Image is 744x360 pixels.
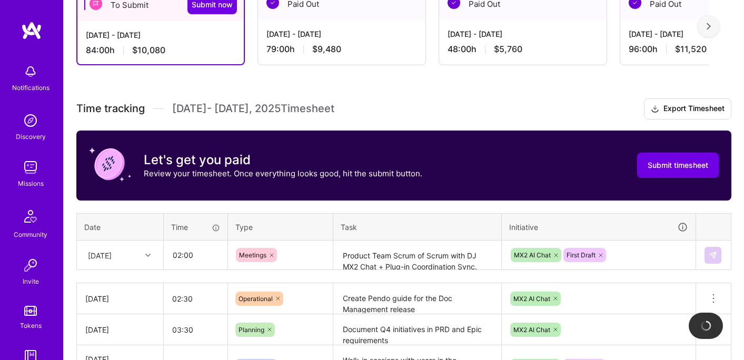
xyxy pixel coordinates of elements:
span: MX2 AI Chat [513,295,550,303]
span: Time tracking [76,102,145,115]
div: 84:00 h [86,45,235,56]
span: Meetings [239,251,266,259]
div: [DATE] [85,293,155,304]
th: Task [333,213,502,241]
div: [DATE] - [DATE] [266,28,417,39]
img: discovery [20,110,41,131]
th: Date [77,213,164,241]
div: [DATE] [85,324,155,335]
i: icon Download [651,104,659,115]
span: $5,760 [494,44,522,55]
span: MX2 AI Chat [514,251,551,259]
img: right [707,23,711,30]
span: MX2 AI Chat [513,326,550,334]
span: [DATE] - [DATE] , 2025 Timesheet [172,102,334,115]
img: loading [701,321,711,331]
span: Operational [239,295,273,303]
img: logo [21,21,42,40]
textarea: Create Pendo guide for the Doc Management release Test Doc Management release [334,284,500,313]
img: bell [20,61,41,82]
h3: Let's get you paid [144,152,422,168]
span: $10,080 [132,45,165,56]
div: [DATE] - [DATE] [86,29,235,41]
span: $11,520 [675,44,707,55]
span: Submit timesheet [648,160,708,171]
div: Notifications [12,82,49,93]
div: Tokens [20,320,42,331]
img: tokens [24,306,37,316]
div: Invite [23,276,39,287]
span: First Draft [567,251,596,259]
div: [DATE] - [DATE] [448,28,598,39]
div: 79:00 h [266,44,417,55]
button: Submit timesheet [637,153,719,178]
div: Community [14,229,47,240]
input: HH:MM [164,316,227,344]
input: HH:MM [164,285,227,313]
img: teamwork [20,157,41,178]
textarea: Product Team Scrum of Scrum with DJ MX2 Chat + Plug-in Coordination Sync. [334,242,500,269]
p: Review your timesheet. Once everything looks good, hit the submit button. [144,168,422,179]
div: [DATE] [88,249,112,261]
img: Community [18,204,43,229]
div: 48:00 h [448,44,598,55]
img: Submit [709,251,717,259]
img: coin [89,143,131,185]
i: icon Chevron [145,253,151,258]
div: Initiative [509,221,688,233]
div: Discovery [16,131,46,142]
div: Missions [18,178,44,189]
div: null [705,247,722,264]
div: Time [171,222,220,233]
span: $9,480 [312,44,341,55]
span: Planning [239,326,264,334]
th: Type [228,213,333,241]
img: Invite [20,255,41,276]
textarea: Document Q4 initiatives in PRD and Epic requirements [334,315,500,344]
button: Export Timesheet [644,98,731,119]
input: HH:MM [164,241,227,269]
